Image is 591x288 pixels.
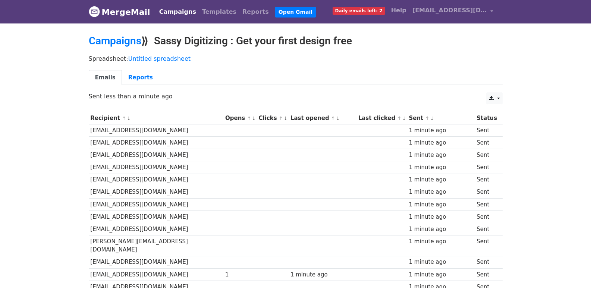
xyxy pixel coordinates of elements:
[409,213,473,221] div: 1 minute ago
[257,112,289,124] th: Clicks
[412,6,487,15] span: [EMAIL_ADDRESS][DOMAIN_NAME]
[409,3,497,20] a: [EMAIL_ADDRESS][DOMAIN_NAME]
[330,3,388,18] a: Daily emails left: 2
[89,55,503,63] p: Spreadsheet:
[475,124,499,137] td: Sent
[89,161,224,174] td: [EMAIL_ADDRESS][DOMAIN_NAME]
[89,92,503,100] p: Sent less than a minute ago
[407,112,475,124] th: Sent
[409,139,473,147] div: 1 minute ago
[122,115,126,121] a: ↑
[409,270,473,279] div: 1 minute ago
[279,115,283,121] a: ↑
[199,4,239,19] a: Templates
[475,256,499,268] td: Sent
[252,115,256,121] a: ↓
[397,115,401,121] a: ↑
[409,151,473,159] div: 1 minute ago
[475,223,499,235] td: Sent
[356,112,407,124] th: Last clicked
[475,268,499,281] td: Sent
[247,115,251,121] a: ↑
[425,115,430,121] a: ↑
[89,137,224,149] td: [EMAIL_ADDRESS][DOMAIN_NAME]
[475,186,499,198] td: Sent
[475,137,499,149] td: Sent
[475,174,499,186] td: Sent
[409,188,473,196] div: 1 minute ago
[409,237,473,246] div: 1 minute ago
[156,4,199,19] a: Campaigns
[409,163,473,172] div: 1 minute ago
[402,115,406,121] a: ↓
[89,198,224,211] td: [EMAIL_ADDRESS][DOMAIN_NAME]
[239,4,272,19] a: Reports
[89,235,224,256] td: [PERSON_NAME][EMAIL_ADDRESS][DOMAIN_NAME]
[475,198,499,211] td: Sent
[89,223,224,235] td: [EMAIL_ADDRESS][DOMAIN_NAME]
[89,35,503,47] h2: ⟫ Sassy Digitizing : Get your first design free
[225,270,255,279] div: 1
[289,112,356,124] th: Last opened
[336,115,340,121] a: ↓
[89,256,224,268] td: [EMAIL_ADDRESS][DOMAIN_NAME]
[388,3,409,18] a: Help
[475,161,499,174] td: Sent
[475,211,499,223] td: Sent
[89,6,100,17] img: MergeMail logo
[331,115,335,121] a: ↑
[430,115,434,121] a: ↓
[89,186,224,198] td: [EMAIL_ADDRESS][DOMAIN_NAME]
[409,225,473,234] div: 1 minute ago
[89,149,224,161] td: [EMAIL_ADDRESS][DOMAIN_NAME]
[409,126,473,135] div: 1 minute ago
[89,35,141,47] a: Campaigns
[89,4,150,20] a: MergeMail
[127,115,131,121] a: ↓
[89,211,224,223] td: [EMAIL_ADDRESS][DOMAIN_NAME]
[89,70,122,85] a: Emails
[122,70,159,85] a: Reports
[409,200,473,209] div: 1 minute ago
[223,112,257,124] th: Opens
[89,174,224,186] td: [EMAIL_ADDRESS][DOMAIN_NAME]
[475,235,499,256] td: Sent
[475,149,499,161] td: Sent
[409,175,473,184] div: 1 minute ago
[128,55,191,62] a: Untitled spreadsheet
[89,124,224,137] td: [EMAIL_ADDRESS][DOMAIN_NAME]
[89,112,224,124] th: Recipient
[409,258,473,266] div: 1 minute ago
[475,112,499,124] th: Status
[333,7,385,15] span: Daily emails left: 2
[290,270,355,279] div: 1 minute ago
[89,268,224,281] td: [EMAIL_ADDRESS][DOMAIN_NAME]
[275,7,316,18] a: Open Gmail
[284,115,288,121] a: ↓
